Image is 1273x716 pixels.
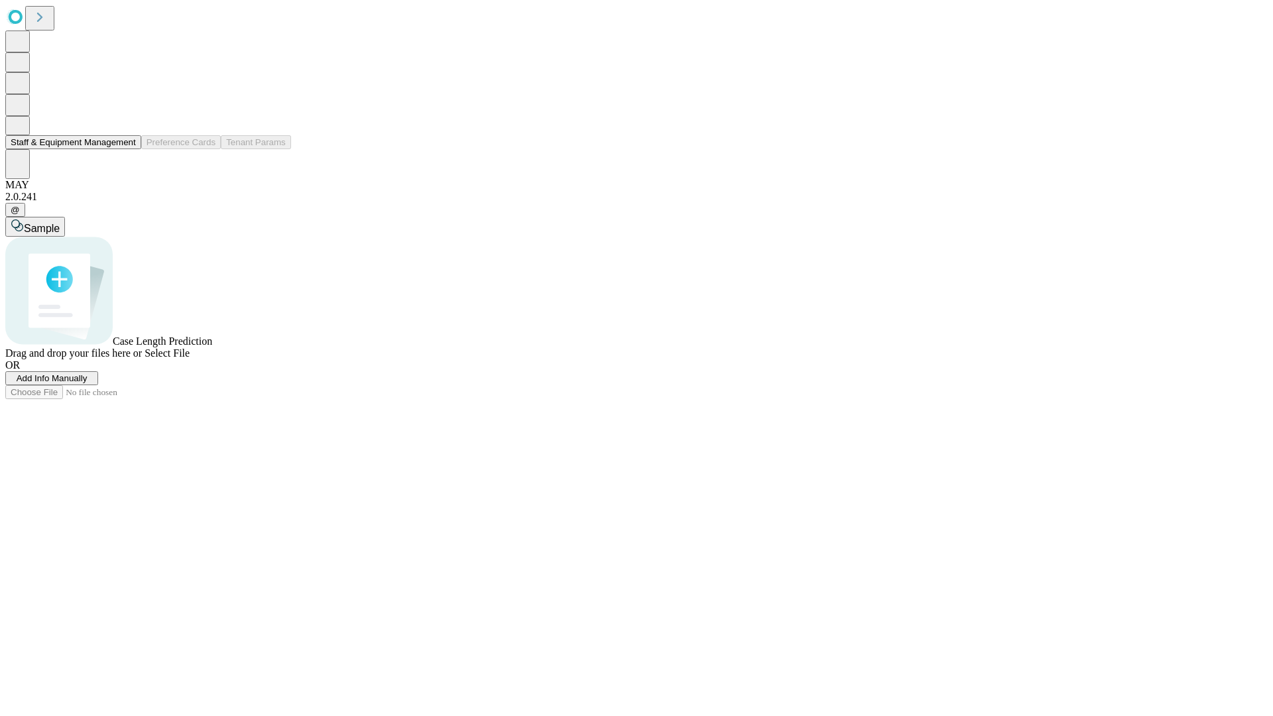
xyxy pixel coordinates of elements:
span: OR [5,359,20,371]
button: Add Info Manually [5,371,98,385]
button: Sample [5,217,65,237]
button: Preference Cards [141,135,221,149]
span: Select File [145,347,190,359]
button: Tenant Params [221,135,291,149]
span: @ [11,205,20,215]
span: Drag and drop your files here or [5,347,142,359]
span: Case Length Prediction [113,335,212,347]
div: MAY [5,179,1268,191]
span: Sample [24,223,60,234]
div: 2.0.241 [5,191,1268,203]
span: Add Info Manually [17,373,88,383]
button: Staff & Equipment Management [5,135,141,149]
button: @ [5,203,25,217]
